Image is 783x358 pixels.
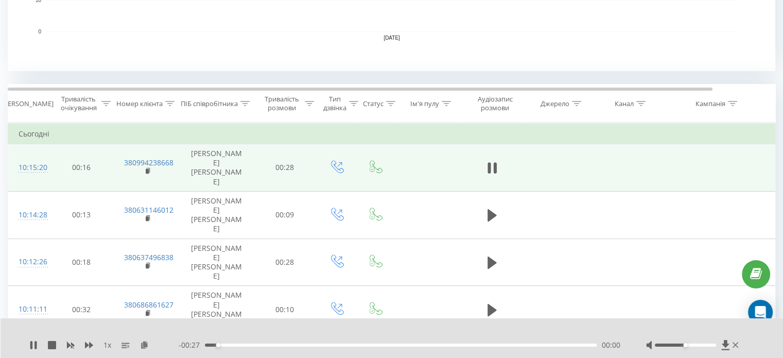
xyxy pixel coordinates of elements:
td: 00:10 [253,286,317,333]
td: 00:13 [49,191,114,238]
div: Тип дзвінка [323,95,346,112]
div: Аудіозапис розмови [470,95,520,112]
td: [PERSON_NAME] [PERSON_NAME] [181,238,253,286]
td: [PERSON_NAME] [PERSON_NAME] [181,191,253,238]
div: Статус [363,99,384,108]
div: Кампанія [695,99,725,108]
div: Номер клієнта [116,99,163,108]
a: 380631146012 [124,205,173,215]
text: [DATE] [384,35,400,41]
div: Тривалість очікування [58,95,99,112]
div: 10:12:26 [19,252,39,272]
div: Open Intercom Messenger [748,300,773,325]
span: 00:00 [602,340,620,350]
a: 380637496838 [124,252,173,262]
div: Ім'я пулу [410,99,439,108]
td: [PERSON_NAME] [PERSON_NAME] [181,286,253,333]
div: Джерело [541,99,569,108]
td: 00:28 [253,144,317,192]
td: [PERSON_NAME] [PERSON_NAME] [181,144,253,192]
div: 10:15:20 [19,158,39,178]
span: - 00:27 [179,340,205,350]
div: 10:14:28 [19,205,39,225]
td: 00:16 [49,144,114,192]
div: Accessibility label [683,343,687,347]
td: 00:18 [49,238,114,286]
div: ПІБ співробітника [181,99,238,108]
div: Accessibility label [216,343,220,347]
td: 00:09 [253,191,317,238]
span: 1 x [103,340,111,350]
div: [PERSON_NAME] [2,99,54,108]
td: 00:28 [253,238,317,286]
td: 00:32 [49,286,114,333]
text: 0 [38,29,41,35]
a: 380686861627 [124,300,173,310]
a: 380994238668 [124,158,173,167]
div: Тривалість розмови [262,95,302,112]
div: 10:11:11 [19,299,39,319]
div: Канал [615,99,634,108]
